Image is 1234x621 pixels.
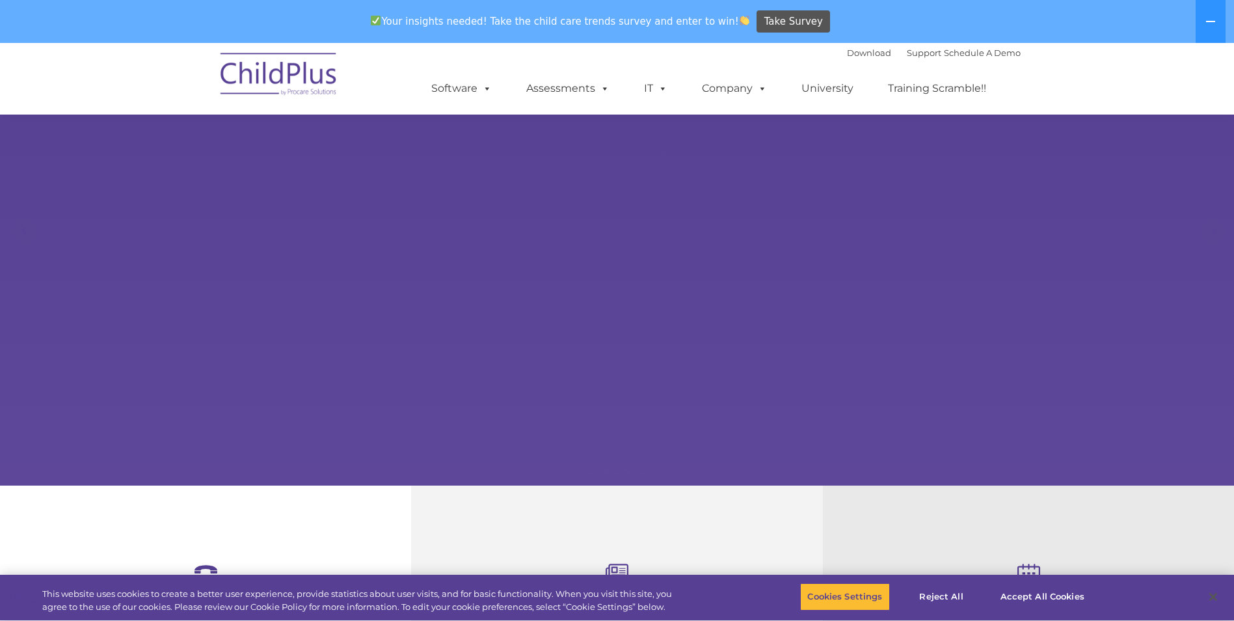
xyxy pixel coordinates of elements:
[689,76,780,102] a: Company
[214,44,344,109] img: ChildPlus by Procare Solutions
[181,86,221,96] span: Last name
[788,76,866,102] a: University
[993,583,1092,611] button: Accept All Cookies
[1199,583,1227,611] button: Close
[42,588,678,613] div: This website uses cookies to create a better user experience, provide statistics about user visit...
[513,76,623,102] a: Assessments
[800,583,889,611] button: Cookies Settings
[875,76,999,102] a: Training Scramble!!
[847,48,891,58] a: Download
[847,48,1021,58] font: |
[757,10,830,33] a: Take Survey
[418,76,505,102] a: Software
[366,8,755,34] span: Your insights needed! Take the child care trends survey and enter to win!
[740,16,749,25] img: 👏
[764,10,823,33] span: Take Survey
[944,48,1021,58] a: Schedule A Demo
[631,76,680,102] a: IT
[907,48,941,58] a: Support
[181,139,236,149] span: Phone number
[901,583,982,611] button: Reject All
[371,16,381,25] img: ✅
